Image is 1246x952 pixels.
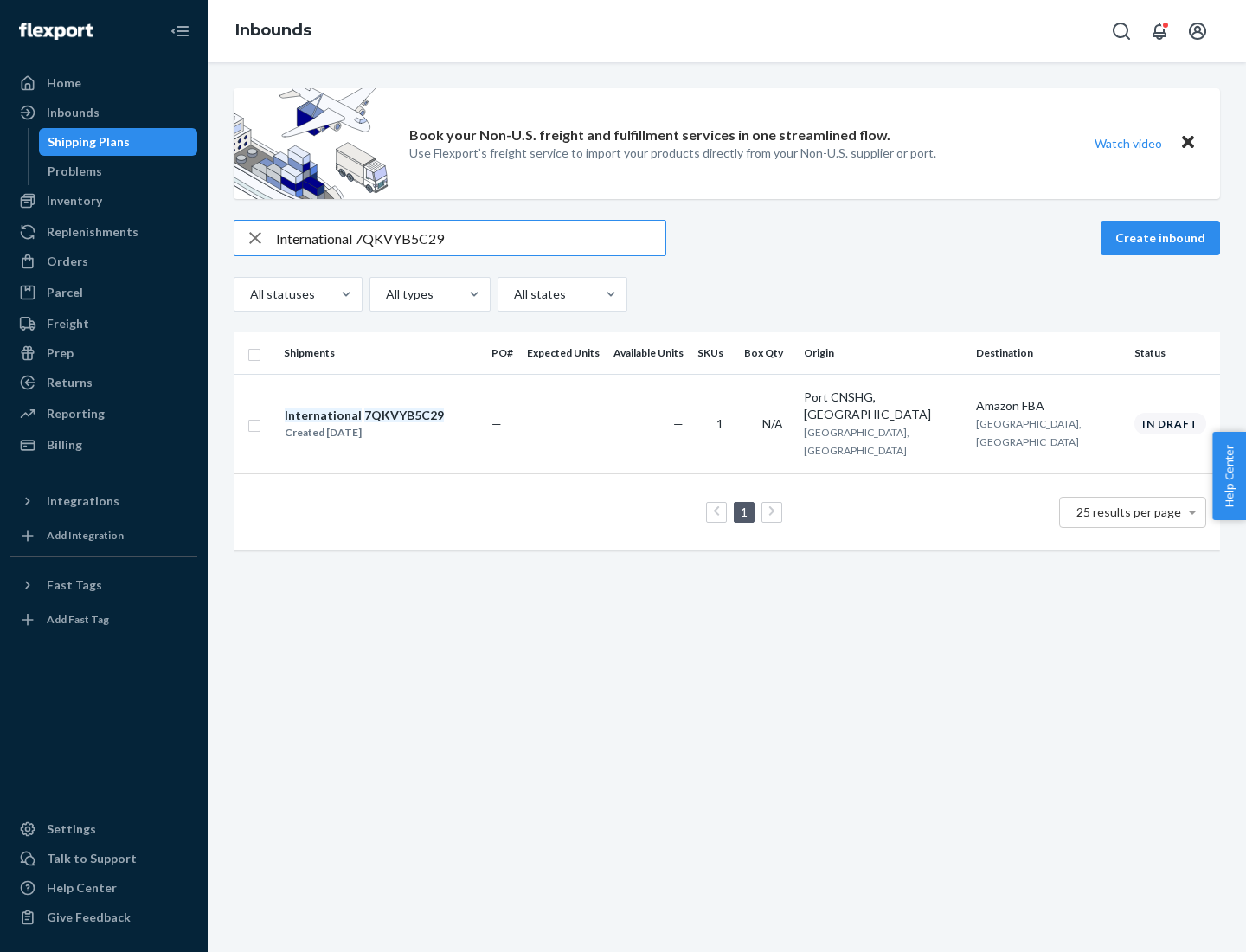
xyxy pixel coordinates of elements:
[737,332,797,374] th: Box Qty
[512,286,514,303] input: All states
[10,248,197,275] a: Orders
[10,69,197,97] a: Home
[10,369,197,396] a: Returns
[10,279,197,306] a: Parcel
[10,310,197,338] a: Freight
[47,344,74,362] div: Prep
[47,436,82,453] div: Billing
[976,417,1082,448] span: [GEOGRAPHIC_DATA], [GEOGRAPHIC_DATA]
[673,416,684,431] span: —
[10,218,197,246] a: Replenishments
[520,332,607,374] th: Expected Units
[1212,432,1246,520] button: Help Center
[47,223,138,241] div: Replenishments
[47,284,83,301] div: Parcel
[409,125,890,145] p: Book your Non-U.S. freight and fulfillment services in one streamlined flow.
[690,332,737,374] th: SKUs
[19,23,93,40] img: Flexport logo
[1177,131,1199,156] button: Close
[47,492,119,510] div: Integrations
[716,416,723,431] span: 1
[47,820,96,838] div: Settings
[285,424,444,441] div: Created [DATE]
[47,315,89,332] div: Freight
[276,221,665,255] input: Search inbounds by name, destination, msku...
[762,416,783,431] span: N/A
[607,332,690,374] th: Available Units
[737,505,751,519] a: Page 1 is your current page
[1101,221,1220,255] button: Create inbound
[47,850,137,867] div: Talk to Support
[10,815,197,843] a: Settings
[976,397,1121,415] div: Amazon FBA
[1083,131,1173,156] button: Watch video
[39,128,198,156] a: Shipping Plans
[409,145,936,162] p: Use Flexport’s freight service to import your products directly from your Non-U.S. supplier or port.
[10,571,197,599] button: Fast Tags
[39,158,198,185] a: Problems
[1104,14,1139,48] button: Open Search Box
[485,332,520,374] th: PO#
[10,187,197,215] a: Inventory
[10,99,197,126] a: Inbounds
[248,286,250,303] input: All statuses
[384,286,386,303] input: All types
[10,339,197,367] a: Prep
[10,874,197,902] a: Help Center
[1142,14,1177,48] button: Open notifications
[285,408,362,422] em: International
[10,522,197,550] a: Add Integration
[47,576,102,594] div: Fast Tags
[47,405,105,422] div: Reporting
[47,612,109,627] div: Add Fast Tag
[47,909,131,926] div: Give Feedback
[47,74,81,92] div: Home
[1180,14,1215,48] button: Open account menu
[10,487,197,515] button: Integrations
[491,416,502,431] span: —
[969,332,1127,374] th: Destination
[163,14,197,48] button: Close Navigation
[48,133,130,151] div: Shipping Plans
[222,6,325,56] ol: breadcrumbs
[47,192,102,209] div: Inventory
[797,332,969,374] th: Origin
[364,408,444,422] em: 7QKVYB5C29
[48,163,102,180] div: Problems
[47,374,93,391] div: Returns
[10,400,197,428] a: Reporting
[47,104,100,121] div: Inbounds
[235,21,311,40] a: Inbounds
[1134,413,1206,434] div: In draft
[47,253,88,270] div: Orders
[1127,332,1220,374] th: Status
[10,845,197,872] a: Talk to Support
[10,904,197,931] button: Give Feedback
[1076,505,1181,519] span: 25 results per page
[277,332,485,374] th: Shipments
[804,426,909,457] span: [GEOGRAPHIC_DATA], [GEOGRAPHIC_DATA]
[47,879,117,897] div: Help Center
[10,606,197,634] a: Add Fast Tag
[804,389,962,423] div: Port CNSHG, [GEOGRAPHIC_DATA]
[47,528,124,543] div: Add Integration
[10,431,197,459] a: Billing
